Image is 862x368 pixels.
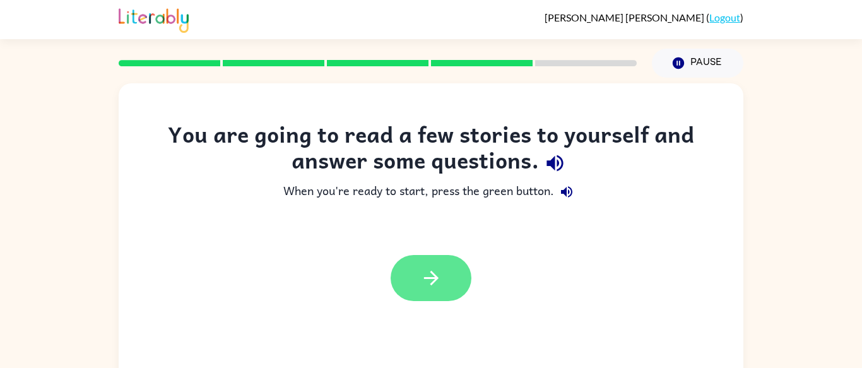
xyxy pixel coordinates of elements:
[545,11,743,23] div: ( )
[652,49,743,78] button: Pause
[709,11,740,23] a: Logout
[144,121,718,179] div: You are going to read a few stories to yourself and answer some questions.
[545,11,706,23] span: [PERSON_NAME] [PERSON_NAME]
[119,5,189,33] img: Literably
[144,179,718,205] div: When you're ready to start, press the green button.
